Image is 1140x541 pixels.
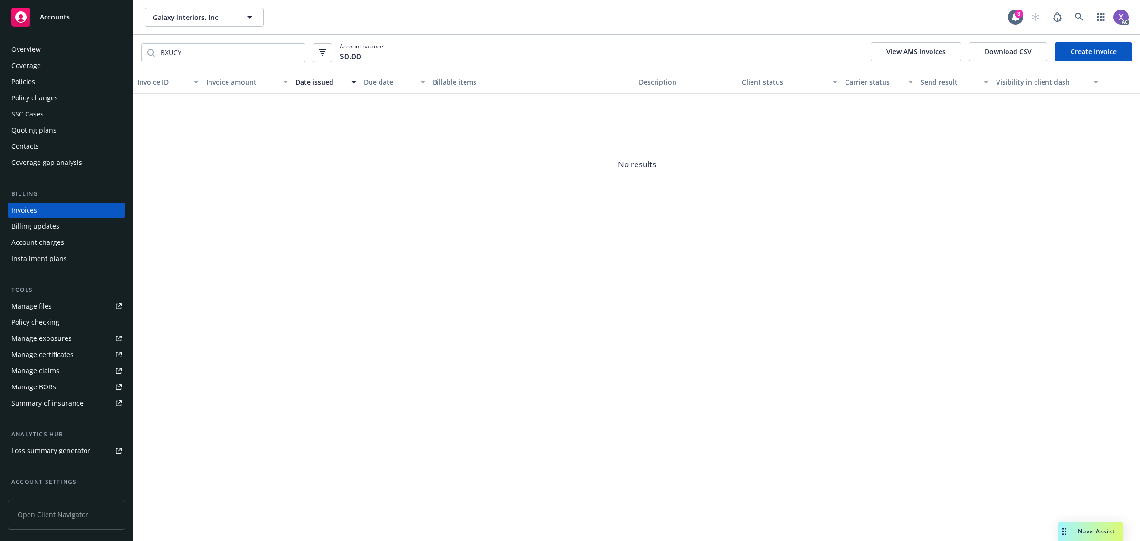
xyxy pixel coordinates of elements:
[8,4,125,30] a: Accounts
[8,58,125,73] a: Coverage
[921,77,978,87] div: Send result
[429,71,635,94] button: Billable items
[11,251,67,266] div: Installment plans
[8,331,125,346] a: Manage exposures
[40,13,70,21] span: Accounts
[8,139,125,154] a: Contacts
[202,71,292,94] button: Invoice amount
[295,77,346,87] div: Date issued
[1058,522,1070,541] div: Drag to move
[11,58,41,73] div: Coverage
[11,90,58,106] div: Policy changes
[145,8,264,27] button: Galaxy Interiors, Inc
[992,71,1102,94] button: Visibility in client dash
[1048,8,1067,27] a: Report a Bug
[841,71,917,94] button: Carrier status
[8,203,125,218] a: Invoices
[8,477,125,487] div: Account settings
[1026,8,1045,27] a: Start snowing
[1070,8,1089,27] a: Search
[8,379,125,395] a: Manage BORs
[11,299,52,314] div: Manage files
[8,219,125,234] a: Billing updates
[8,155,125,170] a: Coverage gap analysis
[8,315,125,330] a: Policy checking
[433,77,631,87] div: Billable items
[1092,8,1111,27] a: Switch app
[360,71,429,94] button: Due date
[871,42,961,61] button: View AMS invoices
[11,42,41,57] div: Overview
[1015,10,1023,18] div: 3
[8,443,125,458] a: Loss summary generator
[11,363,59,378] div: Manage claims
[11,331,72,346] div: Manage exposures
[845,77,902,87] div: Carrier status
[153,12,235,22] span: Galaxy Interiors, Inc
[133,94,1140,236] span: No results
[1058,522,1123,541] button: Nova Assist
[340,50,361,63] span: $0.00
[11,235,64,250] div: Account charges
[147,49,155,57] svg: Search
[8,491,125,506] a: Service team
[8,251,125,266] a: Installment plans
[11,379,56,395] div: Manage BORs
[1078,527,1115,535] span: Nova Assist
[11,315,59,330] div: Policy checking
[996,77,1088,87] div: Visibility in client dash
[340,42,383,63] span: Account balance
[137,77,188,87] div: Invoice ID
[364,77,415,87] div: Due date
[11,347,74,362] div: Manage certificates
[742,77,827,87] div: Client status
[292,71,361,94] button: Date issued
[917,71,992,94] button: Send result
[11,155,82,170] div: Coverage gap analysis
[8,299,125,314] a: Manage files
[8,42,125,57] a: Overview
[11,491,52,506] div: Service team
[8,363,125,378] a: Manage claims
[8,189,125,199] div: Billing
[11,123,57,138] div: Quoting plans
[8,500,125,530] span: Open Client Navigator
[8,430,125,439] div: Analytics hub
[8,90,125,106] a: Policy changes
[8,347,125,362] a: Manage certificates
[133,71,202,94] button: Invoice ID
[1113,10,1129,25] img: photo
[1055,42,1132,61] a: Create Invoice
[8,123,125,138] a: Quoting plans
[206,77,277,87] div: Invoice amount
[969,42,1047,61] button: Download CSV
[635,71,738,94] button: Description
[11,106,44,122] div: SSC Cases
[11,396,84,411] div: Summary of insurance
[11,219,59,234] div: Billing updates
[8,106,125,122] a: SSC Cases
[8,235,125,250] a: Account charges
[155,44,305,62] input: Filter by keyword...
[738,71,841,94] button: Client status
[8,74,125,89] a: Policies
[11,443,90,458] div: Loss summary generator
[11,139,39,154] div: Contacts
[8,396,125,411] a: Summary of insurance
[8,285,125,295] div: Tools
[639,77,734,87] div: Description
[11,74,35,89] div: Policies
[11,203,37,218] div: Invoices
